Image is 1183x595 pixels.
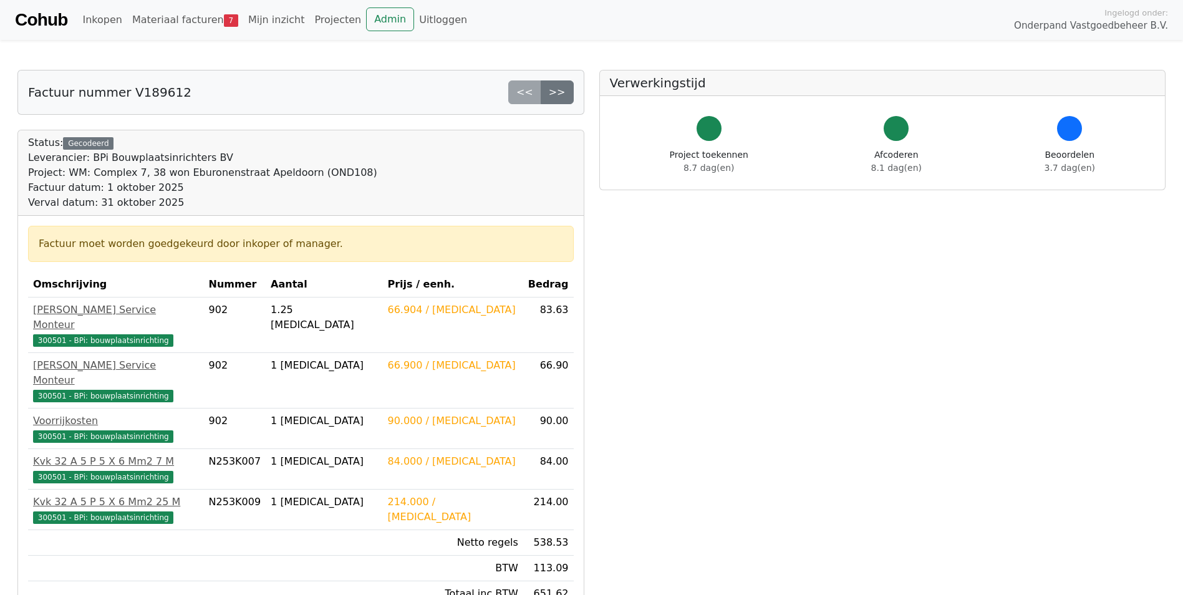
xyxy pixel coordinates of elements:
span: 300501 - BPi: bouwplaatsinrichting [33,511,173,524]
div: [PERSON_NAME] Service Monteur [33,358,199,388]
span: 8.7 dag(en) [683,163,734,173]
td: 113.09 [523,556,574,581]
th: Nummer [204,272,266,297]
div: Afcoderen [871,148,922,175]
a: Uitloggen [414,7,472,32]
a: Kvk 32 A 5 P 5 X 6 Mm2 25 M300501 - BPi: bouwplaatsinrichting [33,495,199,525]
span: 300501 - BPi: bouwplaatsinrichting [33,430,173,443]
div: 1.25 [MEDICAL_DATA] [271,302,377,332]
div: [PERSON_NAME] Service Monteur [33,302,199,332]
div: Status: [28,135,377,210]
a: [PERSON_NAME] Service Monteur300501 - BPi: bouwplaatsinrichting [33,302,199,347]
a: Voorrijkosten300501 - BPi: bouwplaatsinrichting [33,414,199,443]
span: 7 [224,14,238,27]
td: 66.90 [523,353,574,409]
div: 90.000 / [MEDICAL_DATA] [387,414,518,428]
td: Netto regels [382,530,523,556]
div: 1 [MEDICAL_DATA] [271,414,377,428]
span: Ingelogd onder: [1104,7,1168,19]
td: 214.00 [523,490,574,530]
div: Project: WM: Complex 7, 38 won Eburonenstraat Apeldoorn (OND108) [28,165,377,180]
td: N253K009 [204,490,266,530]
div: Factuur moet worden goedgekeurd door inkoper of manager. [39,236,563,251]
div: 66.904 / [MEDICAL_DATA] [387,302,518,317]
div: Project toekennen [670,148,748,175]
a: Mijn inzicht [243,7,310,32]
h5: Factuur nummer V189612 [28,85,191,100]
a: Admin [366,7,414,31]
a: Materiaal facturen7 [127,7,243,32]
span: 8.1 dag(en) [871,163,922,173]
a: >> [541,80,574,104]
td: 902 [204,353,266,409]
div: Verval datum: 31 oktober 2025 [28,195,377,210]
span: 300501 - BPi: bouwplaatsinrichting [33,334,173,347]
div: Kvk 32 A 5 P 5 X 6 Mm2 7 M [33,454,199,469]
td: BTW [382,556,523,581]
a: Kvk 32 A 5 P 5 X 6 Mm2 7 M300501 - BPi: bouwplaatsinrichting [33,454,199,484]
th: Omschrijving [28,272,204,297]
div: Factuur datum: 1 oktober 2025 [28,180,377,195]
td: 538.53 [523,530,574,556]
a: Cohub [15,5,67,35]
td: N253K007 [204,449,266,490]
th: Bedrag [523,272,574,297]
div: Voorrijkosten [33,414,199,428]
div: Beoordelen [1045,148,1095,175]
span: Onderpand Vastgoedbeheer B.V. [1014,19,1168,33]
a: [PERSON_NAME] Service Monteur300501 - BPi: bouwplaatsinrichting [33,358,199,403]
h5: Verwerkingstijd [610,75,1156,90]
span: 3.7 dag(en) [1045,163,1095,173]
a: Inkopen [77,7,127,32]
div: Gecodeerd [63,137,113,150]
div: 84.000 / [MEDICAL_DATA] [387,454,518,469]
span: 300501 - BPi: bouwplaatsinrichting [33,390,173,402]
div: Leverancier: BPi Bouwplaatsinrichters BV [28,150,377,165]
th: Prijs / eenh. [382,272,523,297]
td: 84.00 [523,449,574,490]
div: 1 [MEDICAL_DATA] [271,358,377,373]
a: Projecten [309,7,366,32]
th: Aantal [266,272,382,297]
span: 300501 - BPi: bouwplaatsinrichting [33,471,173,483]
td: 902 [204,297,266,353]
td: 83.63 [523,297,574,353]
div: 66.900 / [MEDICAL_DATA] [387,358,518,373]
div: 214.000 / [MEDICAL_DATA] [387,495,518,525]
div: 1 [MEDICAL_DATA] [271,495,377,510]
td: 902 [204,409,266,449]
td: 90.00 [523,409,574,449]
div: Kvk 32 A 5 P 5 X 6 Mm2 25 M [33,495,199,510]
div: 1 [MEDICAL_DATA] [271,454,377,469]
